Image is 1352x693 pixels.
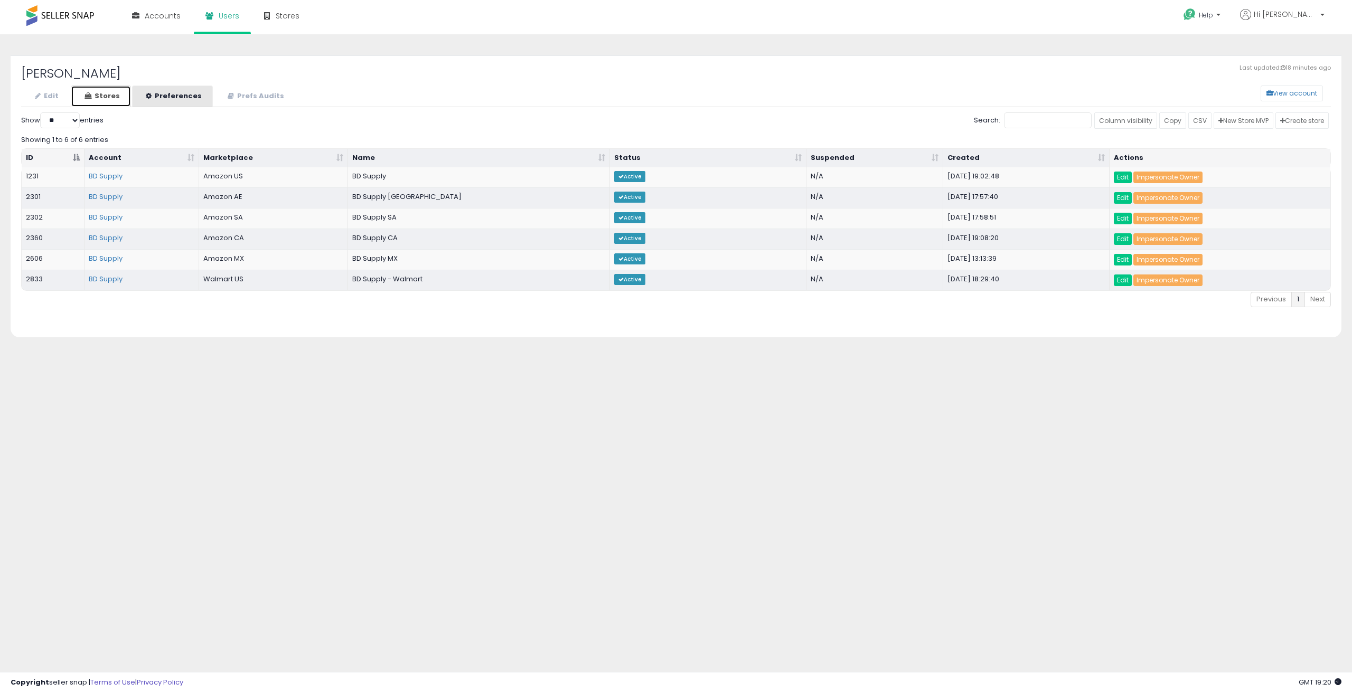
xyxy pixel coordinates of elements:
[199,187,348,208] td: Amazon AE
[21,86,70,107] a: Edit
[1304,292,1331,307] a: Next
[89,253,123,263] a: BD Supply
[348,270,610,290] td: BD Supply - Walmart
[22,229,84,249] td: 2360
[1133,192,1203,204] a: Impersonate Owner
[214,86,295,107] a: Prefs Audits
[89,233,123,243] a: BD Supply
[1133,213,1203,224] a: Impersonate Owner
[1164,116,1181,125] span: Copy
[806,187,943,208] td: N/A
[943,149,1110,168] th: Created: activate to sort column ascending
[21,131,1331,145] div: Showing 1 to 6 of 6 entries
[1099,116,1152,125] span: Column visibility
[1114,213,1132,224] a: Edit
[806,249,943,270] td: N/A
[1133,274,1203,286] a: Impersonate Owner
[1218,116,1269,125] span: New Store MVP
[276,11,299,21] span: Stores
[89,192,123,202] a: BD Supply
[614,253,645,264] span: Active
[1251,292,1292,307] a: Previous
[806,270,943,290] td: N/A
[1133,254,1203,265] a: Impersonate Owner
[943,187,1110,208] td: [DATE] 17:57:40
[1214,112,1273,129] a: New Store MVP
[145,11,181,21] span: Accounts
[1114,274,1132,286] a: Edit
[22,149,84,168] th: ID: activate to sort column descending
[1240,64,1331,72] span: Last updated: 18 minutes ago
[1253,86,1269,101] a: View account
[1275,112,1329,129] a: Create store
[943,249,1110,270] td: [DATE] 13:13:39
[943,229,1110,249] td: [DATE] 19:08:20
[1114,254,1132,265] a: Edit
[40,112,80,128] select: Showentries
[22,270,84,290] td: 2833
[614,212,645,223] span: Active
[199,249,348,270] td: Amazon MX
[943,167,1110,187] td: [DATE] 19:02:48
[199,149,348,168] th: Marketplace: activate to sort column ascending
[199,208,348,229] td: Amazon SA
[806,167,943,187] td: N/A
[348,187,610,208] td: BD Supply [GEOGRAPHIC_DATA]
[1254,9,1317,20] span: Hi [PERSON_NAME]
[348,167,610,187] td: BD Supply
[614,171,645,182] span: Active
[806,229,943,249] td: N/A
[21,112,104,128] label: Show entries
[1004,112,1092,128] input: Search:
[806,149,943,168] th: Suspended: activate to sort column ascending
[348,229,610,249] td: BD Supply CA
[22,167,84,187] td: 1231
[1183,8,1196,21] i: Get Help
[1114,233,1132,245] a: Edit
[22,249,84,270] td: 2606
[132,86,213,107] a: Preferences
[89,274,123,284] a: BD Supply
[1193,116,1207,125] span: CSV
[614,192,645,203] span: Active
[610,149,806,168] th: Status: activate to sort column ascending
[84,149,199,168] th: Account: activate to sort column ascending
[1133,233,1203,245] a: Impersonate Owner
[89,171,123,181] a: BD Supply
[348,208,610,229] td: BD Supply SA
[21,67,1331,80] h2: [PERSON_NAME]
[1240,9,1325,33] a: Hi [PERSON_NAME]
[1261,86,1323,101] button: View account
[199,229,348,249] td: Amazon CA
[71,86,131,107] a: Stores
[1094,112,1157,129] a: Column visibility
[614,274,645,285] span: Active
[22,208,84,229] td: 2302
[348,249,610,270] td: BD Supply MX
[89,212,123,222] a: BD Supply
[1291,292,1305,307] a: 1
[1114,172,1132,183] a: Edit
[1280,116,1324,125] span: Create store
[1114,192,1132,204] a: Edit
[199,270,348,290] td: Walmart US
[1110,149,1330,168] th: Actions
[1188,112,1212,129] a: CSV
[1199,11,1213,20] span: Help
[219,11,239,21] span: Users
[614,233,645,244] span: Active
[199,167,348,187] td: Amazon US
[1133,172,1203,183] a: Impersonate Owner
[974,112,1092,128] label: Search:
[806,208,943,229] td: N/A
[943,270,1110,290] td: [DATE] 18:29:40
[348,149,610,168] th: Name: activate to sort column ascending
[22,187,84,208] td: 2301
[943,208,1110,229] td: [DATE] 17:58:51
[1159,112,1186,129] a: Copy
